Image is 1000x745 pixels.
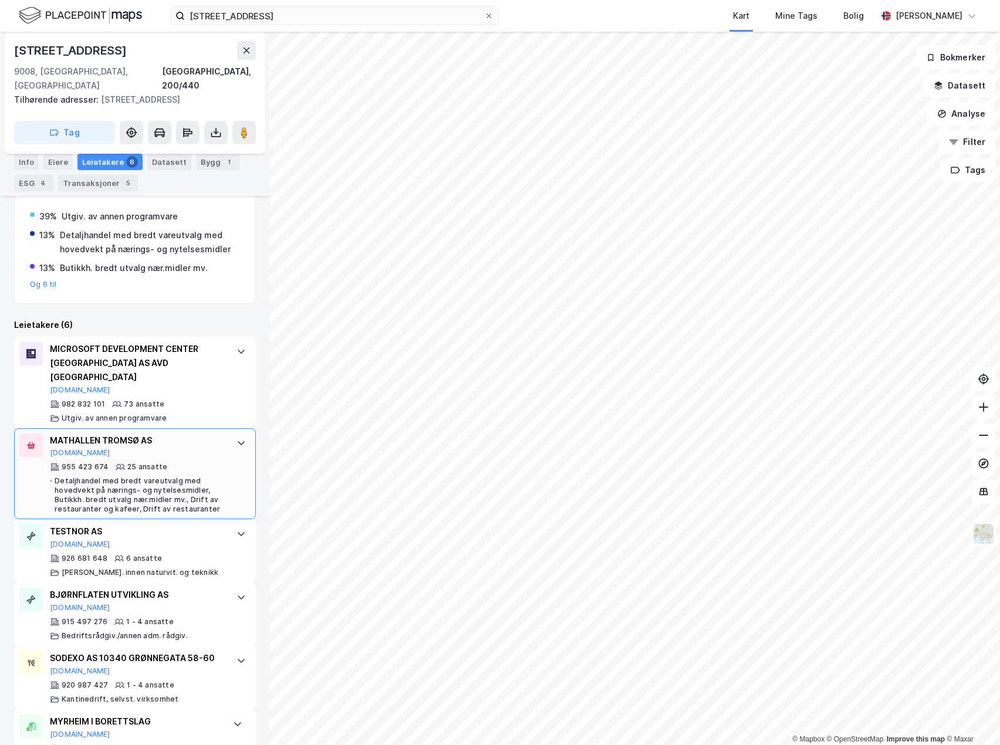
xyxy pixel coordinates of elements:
[62,414,167,423] div: Utgiv. av annen programvare
[39,209,57,223] div: 39%
[50,714,221,729] div: MYRHEIM I BORETTSLAG
[14,94,101,104] span: Tilhørende adresser:
[843,9,864,23] div: Bolig
[77,154,143,170] div: Leietakere
[162,65,256,93] div: [GEOGRAPHIC_DATA], 200/440
[14,121,115,144] button: Tag
[14,154,39,170] div: Info
[185,7,484,25] input: Søk på adresse, matrikkel, gårdeiere, leietakere eller personer
[775,9,817,23] div: Mine Tags
[50,603,110,612] button: [DOMAIN_NAME]
[14,65,162,93] div: 9008, [GEOGRAPHIC_DATA], [GEOGRAPHIC_DATA]
[941,689,1000,745] iframe: Chat Widget
[39,261,55,275] div: 13%
[50,651,225,665] div: SODEXO AS 10340 GRØNNEGATA 58-60
[124,399,164,409] div: 73 ansatte
[50,588,225,602] div: BJØRNFLATEN UTVIKLING AS
[14,93,246,107] div: [STREET_ADDRESS]
[58,175,138,191] div: Transaksjoner
[896,9,962,23] div: [PERSON_NAME]
[30,280,57,289] button: Og 6 til
[50,524,225,539] div: TESTNOR AS
[39,228,55,242] div: 13%
[50,434,225,448] div: MATHALLEN TROMSØ AS
[941,158,995,182] button: Tags
[37,177,49,189] div: 4
[924,74,995,97] button: Datasett
[14,318,256,332] div: Leietakere (6)
[60,228,240,256] div: Detaljhandel med bredt vareutvalg med hovedvekt på nærings- og nytelsesmidler
[62,462,109,472] div: 955 423 674
[50,385,110,395] button: [DOMAIN_NAME]
[62,209,178,223] div: Utgiv. av annen programvare
[196,154,239,170] div: Bygg
[50,342,225,384] div: MICROSOFT DEVELOPMENT CENTER [GEOGRAPHIC_DATA] AS AVD [GEOGRAPHIC_DATA]
[792,735,825,743] a: Mapbox
[62,631,188,641] div: Bedriftsrådgiv./annen adm. rådgiv.
[62,554,107,563] div: 926 681 648
[50,448,110,458] button: [DOMAIN_NAME]
[126,554,162,563] div: 6 ansatte
[126,617,174,627] div: 1 - 4 ansatte
[50,540,110,549] button: [DOMAIN_NAME]
[14,41,129,60] div: [STREET_ADDRESS]
[827,735,884,743] a: OpenStreetMap
[62,695,178,704] div: Kantinedrift, selvst. virksomhet
[62,680,108,690] div: 920 987 427
[14,175,53,191] div: ESG
[55,476,225,514] div: Detaljhandel med bredt vareutvalg med hovedvekt på nærings- og nytelsesmidler, Butikkh. bredt utv...
[147,154,191,170] div: Datasett
[887,735,945,743] a: Improve this map
[927,102,995,126] button: Analyse
[122,177,134,189] div: 5
[127,462,167,472] div: 25 ansatte
[62,399,105,409] div: 982 832 101
[60,261,208,275] div: Butikkh. bredt utvalg nær.midler mv.
[939,130,995,154] button: Filter
[43,154,73,170] div: Eiere
[19,5,142,26] img: logo.f888ab2527a4732fd821a326f86c7f29.svg
[916,46,995,69] button: Bokmerker
[127,680,174,690] div: 1 - 4 ansatte
[62,568,218,577] div: [PERSON_NAME]. innen naturvit. og teknikk
[733,9,749,23] div: Kart
[223,156,235,168] div: 1
[126,156,138,168] div: 6
[50,730,110,739] button: [DOMAIN_NAME]
[62,617,107,627] div: 915 497 276
[972,523,995,545] img: Z
[50,666,110,676] button: [DOMAIN_NAME]
[941,689,1000,745] div: Kontrollprogram for chat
